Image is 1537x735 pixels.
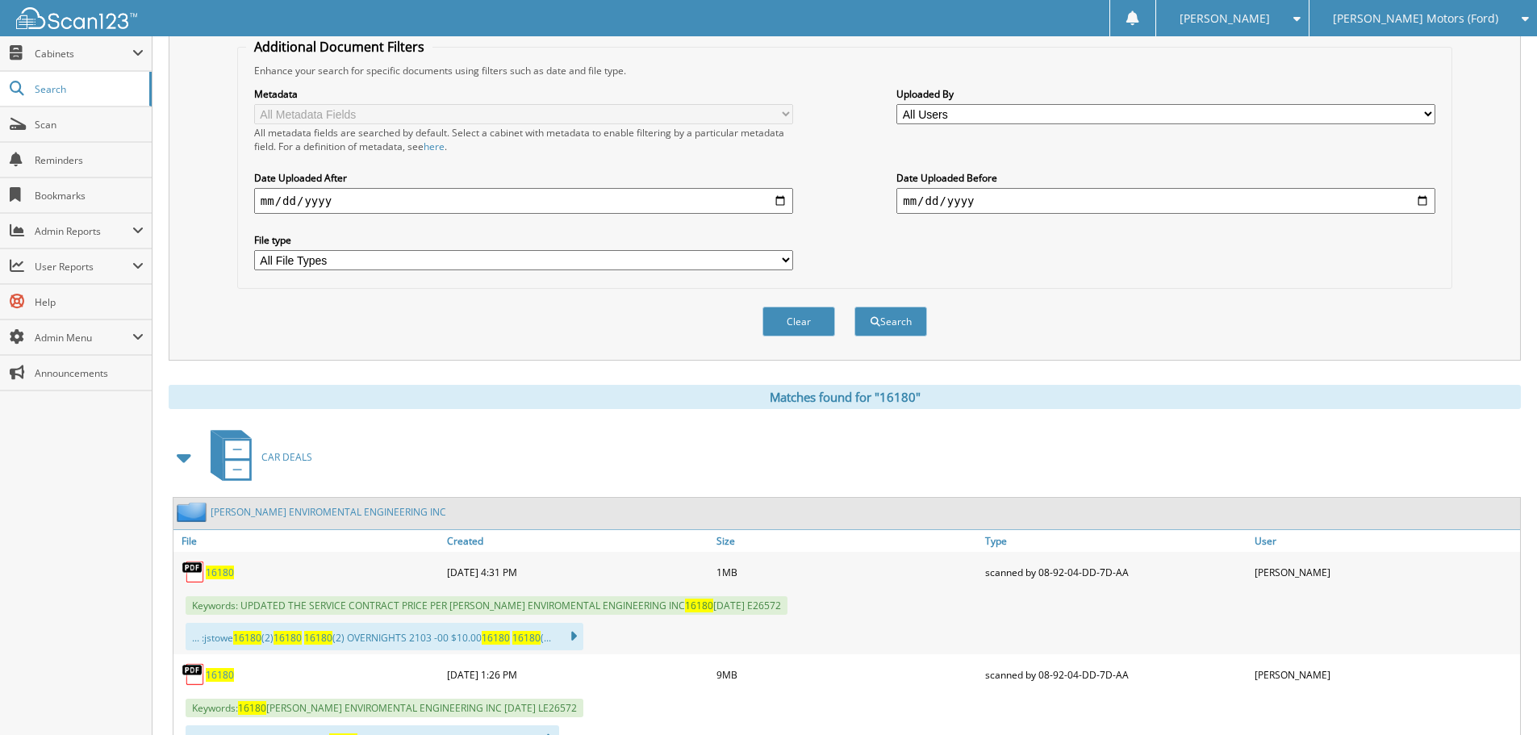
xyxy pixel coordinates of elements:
div: [PERSON_NAME] [1251,658,1520,691]
span: Help [35,295,144,309]
label: Date Uploaded After [254,171,793,185]
div: Matches found for "16180" [169,385,1521,409]
a: File [173,530,443,552]
span: 16180 [233,631,261,645]
a: [PERSON_NAME] ENVIROMENTAL ENGINEERING INC [211,505,446,519]
a: here [424,140,445,153]
iframe: Chat Widget [1456,658,1537,735]
span: [PERSON_NAME] [1180,14,1270,23]
span: Reminders [35,153,144,167]
div: 9MB [712,658,982,691]
div: scanned by 08-92-04-DD-7D-AA [981,658,1251,691]
span: 16180 [685,599,713,612]
span: 16180 [238,701,266,715]
a: 16180 [206,566,234,579]
span: Search [35,82,141,96]
a: CAR DEALS [201,425,312,489]
img: scan123-logo-white.svg [16,7,137,29]
button: Search [854,307,927,336]
span: Keywords: [PERSON_NAME] ENVIROMENTAL ENGINEERING INC [DATE] LE26572 [186,699,583,717]
div: Enhance your search for specific documents using filters such as date and file type. [246,64,1443,77]
img: PDF.png [182,662,206,687]
span: 16180 [482,631,510,645]
a: Created [443,530,712,552]
span: Scan [35,118,144,132]
div: 1MB [712,556,982,588]
img: folder2.png [177,502,211,522]
div: scanned by 08-92-04-DD-7D-AA [981,556,1251,588]
span: Keywords: UPDATED THE SERVICE CONTRACT PRICE PER [PERSON_NAME] ENVIROMENTAL ENGINEERING INC [DATE... [186,596,787,615]
img: PDF.png [182,560,206,584]
label: Date Uploaded Before [896,171,1435,185]
div: [DATE] 4:31 PM [443,556,712,588]
span: CAR DEALS [261,450,312,464]
a: 16180 [206,668,234,682]
label: Uploaded By [896,87,1435,101]
label: File type [254,233,793,247]
span: User Reports [35,260,132,274]
span: Admin Reports [35,224,132,238]
span: 16180 [304,631,332,645]
div: ... :jstowe (2) (2) OVERNIGHTS 2103 -00 $10.00 (... [186,623,583,650]
span: Admin Menu [35,331,132,345]
div: All metadata fields are searched by default. Select a cabinet with metadata to enable filtering b... [254,126,793,153]
span: [PERSON_NAME] Motors (Ford) [1333,14,1498,23]
span: Cabinets [35,47,132,61]
span: 16180 [512,631,541,645]
a: Size [712,530,982,552]
a: Type [981,530,1251,552]
button: Clear [762,307,835,336]
span: Bookmarks [35,189,144,203]
span: 16180 [274,631,302,645]
input: start [254,188,793,214]
span: Announcements [35,366,144,380]
input: end [896,188,1435,214]
div: [DATE] 1:26 PM [443,658,712,691]
a: User [1251,530,1520,552]
legend: Additional Document Filters [246,38,432,56]
div: [PERSON_NAME] [1251,556,1520,588]
label: Metadata [254,87,793,101]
